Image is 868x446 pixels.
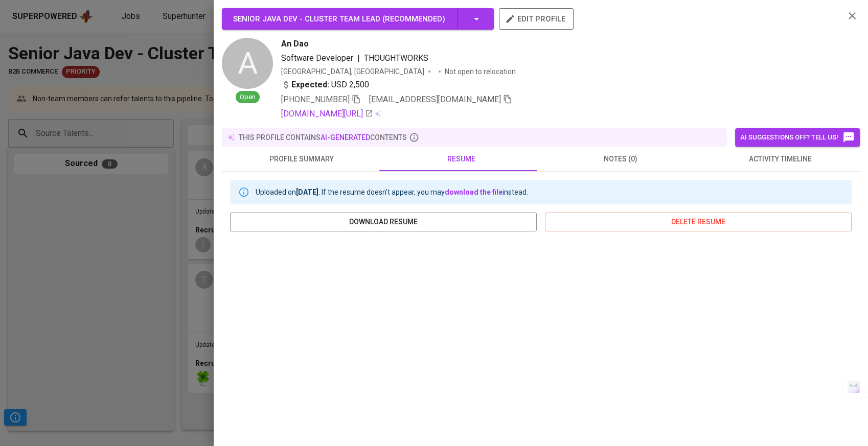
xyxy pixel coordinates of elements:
[228,153,375,166] span: profile summary
[233,14,445,24] span: Senior Java Dev - Cluster Team Lead ( Recommended )
[296,188,318,196] b: [DATE]
[545,213,852,231] button: delete resume
[507,12,565,26] span: edit profile
[553,216,843,228] span: delete resume
[281,53,353,63] span: Software Developer
[281,79,369,91] div: USD 2,500
[387,153,535,166] span: resume
[499,14,574,22] a: edit profile
[222,8,494,30] button: Senior Java Dev - Cluster Team Lead (Recommended)
[706,153,854,166] span: activity timeline
[281,95,350,104] span: [PHONE_NUMBER]
[445,66,516,77] p: Not open to relocation
[239,132,407,143] p: this profile contains contents
[321,133,370,142] span: AI-generated
[445,188,502,196] a: download the file
[547,153,694,166] span: notes (0)
[735,128,860,147] button: AI suggestions off? Tell us!
[291,79,329,91] b: Expected:
[281,108,373,120] a: [DOMAIN_NAME][URL]
[281,38,309,50] span: An Dao
[740,131,855,144] span: AI suggestions off? Tell us!
[281,66,424,77] div: [GEOGRAPHIC_DATA], [GEOGRAPHIC_DATA]
[364,53,428,63] span: THOUGHTWORKS
[499,8,574,30] button: edit profile
[256,183,528,201] div: Uploaded on . If the resume doesn't appear, you may instead.
[230,213,537,231] button: download resume
[236,92,260,102] span: Open
[357,52,360,64] span: |
[222,38,273,89] div: A
[238,216,529,228] span: download resume
[369,95,501,104] span: [EMAIL_ADDRESS][DOMAIN_NAME]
